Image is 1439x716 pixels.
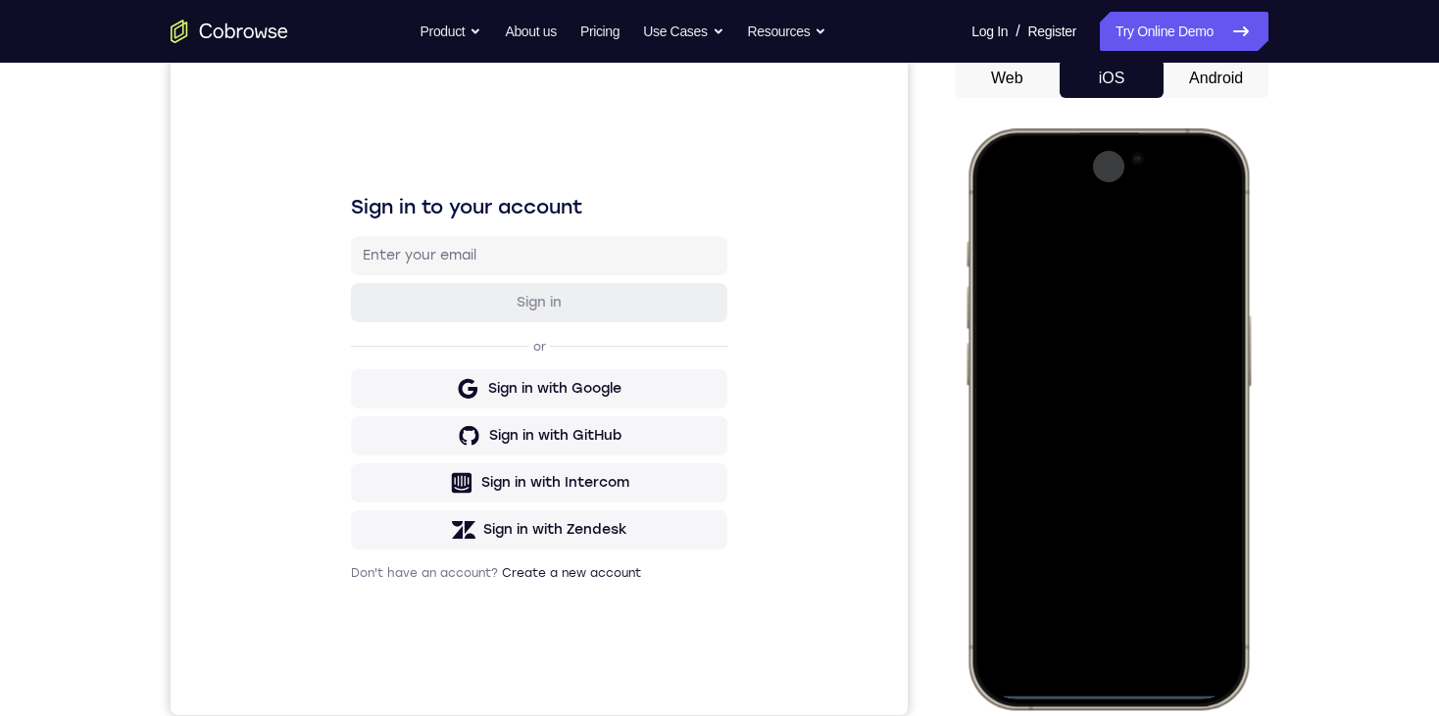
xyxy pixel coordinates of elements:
button: Use Cases [643,12,723,51]
span: / [1016,20,1019,43]
a: Create a new account [331,507,471,521]
p: Don't have an account? [180,506,557,522]
a: Go to the home page [171,20,288,43]
a: Try Online Demo [1100,12,1268,51]
button: Sign in with Zendesk [180,452,557,491]
a: Register [1028,12,1076,51]
div: Sign in with GitHub [319,367,451,387]
iframe: Agent [171,59,908,715]
h1: Sign in to your account [180,134,557,162]
button: Android [1164,59,1268,98]
a: Log In [971,12,1008,51]
button: Web [955,59,1060,98]
div: Sign in with Google [318,320,451,340]
p: or [359,280,379,296]
button: iOS [1060,59,1165,98]
button: Sign in with Intercom [180,405,557,444]
a: About us [505,12,556,51]
button: Product [421,12,482,51]
button: Sign in with Google [180,310,557,350]
div: Sign in with Zendesk [313,461,457,481]
div: Sign in with Intercom [311,414,459,434]
button: Sign in with GitHub [180,358,557,397]
a: Pricing [580,12,620,51]
button: Resources [748,12,827,51]
button: Sign in [180,224,557,263]
input: Enter your email [192,187,545,207]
